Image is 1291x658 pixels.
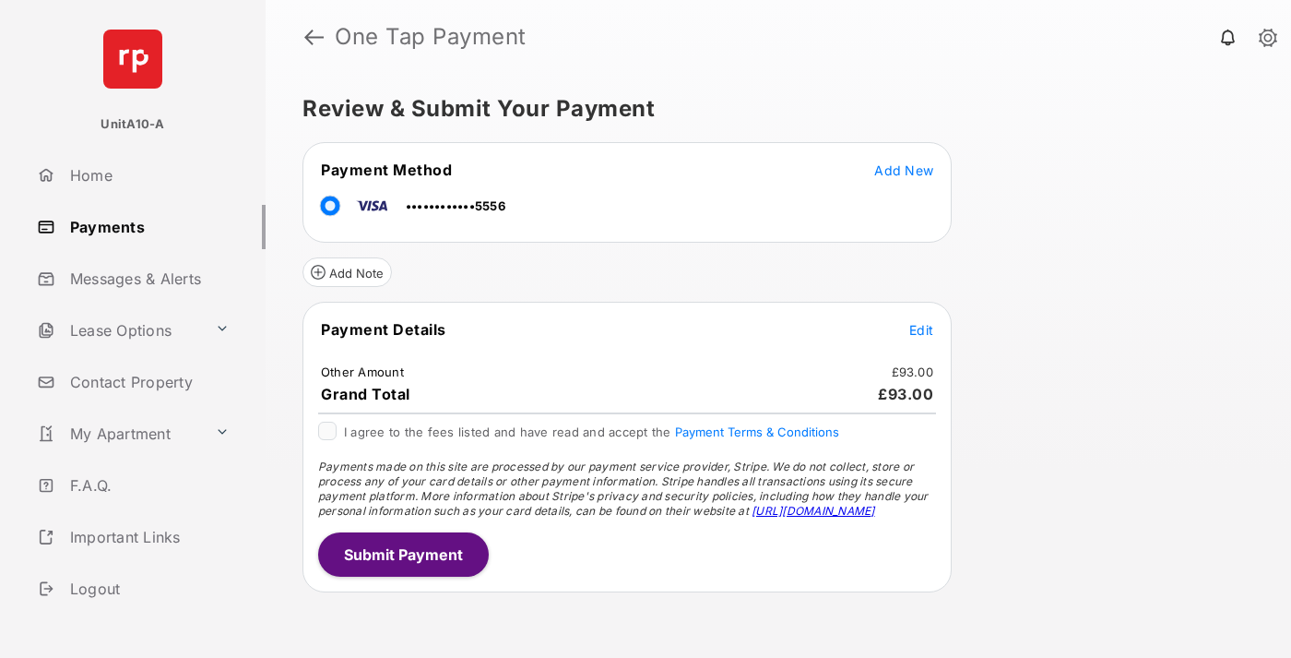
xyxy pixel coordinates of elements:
[30,360,266,404] a: Contact Property
[30,463,266,508] a: F.A.Q.
[30,515,237,559] a: Important Links
[874,162,933,178] span: Add New
[909,322,933,338] span: Edit
[318,532,489,577] button: Submit Payment
[30,567,266,611] a: Logout
[302,257,392,287] button: Add Note
[344,425,839,439] span: I agree to the fees listed and have read and accept the
[103,30,162,89] img: svg+xml;base64,PHN2ZyB4bWxucz0iaHR0cDovL3d3dy53My5vcmcvMjAwMC9zdmciIHdpZHRoPSI2NCIgaGVpZ2h0PSI2NC...
[321,385,410,403] span: Grand Total
[30,412,207,456] a: My Apartment
[321,161,452,179] span: Payment Method
[878,385,933,403] span: £93.00
[874,161,933,179] button: Add New
[320,364,405,380] td: Other Amount
[30,205,266,249] a: Payments
[335,26,527,48] strong: One Tap Payment
[909,320,933,339] button: Edit
[891,364,935,380] td: £93.00
[752,504,874,518] a: [URL][DOMAIN_NAME]
[302,98,1239,120] h5: Review & Submit Your Payment
[30,257,266,301] a: Messages & Alerts
[101,115,164,134] p: UnitA10-A
[406,198,505,213] span: ••••••••••••5556
[321,320,446,339] span: Payment Details
[30,153,266,197] a: Home
[318,460,929,518] span: Payments made on this site are processed by our payment service provider, Stripe. We do not colle...
[30,308,207,353] a: Lease Options
[675,425,839,439] button: I agree to the fees listed and have read and accept the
